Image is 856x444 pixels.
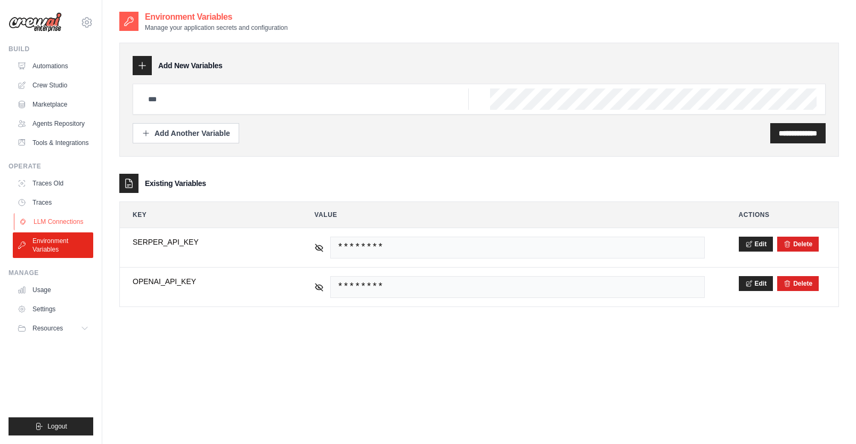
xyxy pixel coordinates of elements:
[145,178,206,189] h3: Existing Variables
[14,213,94,230] a: LLM Connections
[13,134,93,151] a: Tools & Integrations
[47,422,67,431] span: Logout
[13,115,93,132] a: Agents Repository
[142,128,230,139] div: Add Another Variable
[13,58,93,75] a: Automations
[133,123,239,143] button: Add Another Variable
[13,77,93,94] a: Crew Studio
[13,301,93,318] a: Settings
[739,237,773,252] button: Edit
[301,202,717,228] th: Value
[120,202,293,228] th: Key
[13,320,93,337] button: Resources
[133,237,280,247] span: SERPER_API_KEY
[9,45,93,53] div: Build
[13,96,93,113] a: Marketplace
[9,417,93,435] button: Logout
[13,232,93,258] a: Environment Variables
[145,11,288,23] h2: Environment Variables
[784,279,812,288] button: Delete
[784,240,812,248] button: Delete
[739,276,773,291] button: Edit
[13,194,93,211] a: Traces
[13,175,93,192] a: Traces Old
[9,162,93,171] div: Operate
[158,60,223,71] h3: Add New Variables
[726,202,839,228] th: Actions
[32,324,63,333] span: Resources
[9,12,62,33] img: Logo
[145,23,288,32] p: Manage your application secrets and configuration
[133,276,280,287] span: OPENAI_API_KEY
[9,269,93,277] div: Manage
[13,281,93,298] a: Usage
